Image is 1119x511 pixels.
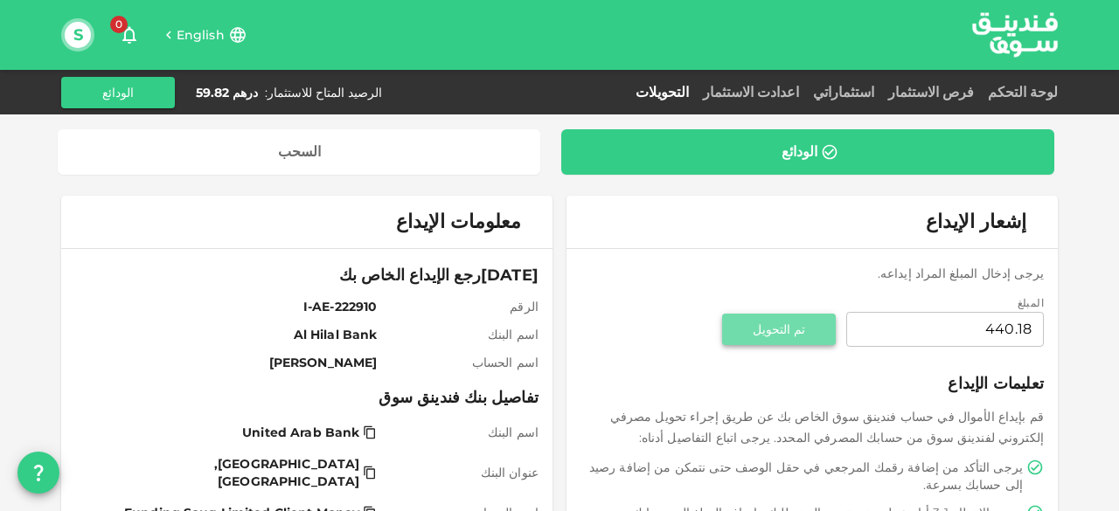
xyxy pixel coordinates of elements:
[196,84,258,101] div: درهم 59.82
[177,27,225,43] span: English
[242,424,359,441] span: United Arab Bank
[580,371,1044,396] span: تعليمات الإيداع
[110,16,128,33] span: 0
[82,298,377,315] span: I-AE-222910
[112,17,147,52] button: 0
[949,1,1081,68] img: logo
[1018,296,1044,309] span: المبلغ
[384,464,539,481] span: عنوان البنك
[17,452,59,494] button: question
[972,1,1058,68] a: logo
[82,354,377,371] span: [PERSON_NAME]
[61,77,175,108] button: الودائع
[722,314,836,345] button: تم التحويل
[384,424,539,441] span: اسم البنك
[878,266,1044,281] span: يرجى إدخال المبلغ المراد إيداعه.
[584,459,1023,494] span: يرجى التأكد من إضافة رقمك المرجعي في حقل الوصف حتى نتمكن من إضافة رصيد إلى حسابك بسرعة.
[561,129,1054,175] a: الودائع
[396,210,521,234] span: معلومات الإيداع
[58,129,540,175] a: السحب
[806,84,881,100] a: استثماراتي
[696,84,806,100] a: اعدادت الاستثمار
[981,84,1058,100] a: لوحة التحكم
[86,455,359,490] span: [GEOGRAPHIC_DATA], [GEOGRAPHIC_DATA]
[82,326,377,343] span: Al Hilal Bank
[610,409,1044,445] span: قم بإيداع الأموال في حساب فندينق سوق الخاص بك عن طريق إجراء تحويل مصرفي إلكتروني لفندينق سوق من ح...
[881,84,981,100] a: فرص الاستثمار
[629,84,696,100] a: التحويلات
[384,298,539,315] span: الرقم
[384,354,539,371] span: اسم الحساب
[265,84,382,101] div: الرصيد المتاح للاستثمار :
[75,385,539,410] span: تفاصيل بنك فندينق سوق
[384,326,539,343] span: اسم البنك
[278,143,321,161] div: السحب
[65,22,91,48] button: S
[75,263,539,287] span: [DATE]رجع الإيداع الخاص بك
[846,312,1044,347] input: amount
[926,210,1026,233] span: إشعار الإيداع
[782,143,817,161] div: الودائع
